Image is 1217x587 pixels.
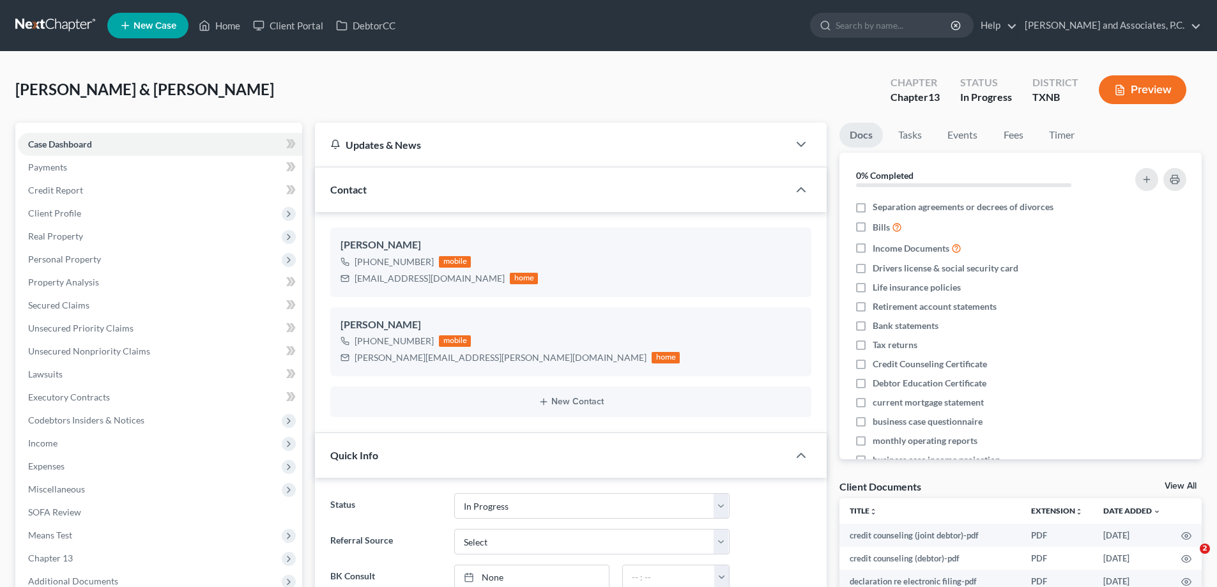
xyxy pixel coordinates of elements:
div: District [1032,75,1078,90]
a: View All [1165,482,1197,491]
span: business case questionnaire [873,415,983,428]
div: TXNB [1032,90,1078,105]
span: Debtor Education Certificate [873,377,986,390]
a: Secured Claims [18,294,302,317]
a: Client Portal [247,14,330,37]
span: Expenses [28,461,65,471]
span: Quick Info [330,449,378,461]
div: [PERSON_NAME] [341,238,801,253]
span: Secured Claims [28,300,89,310]
div: Status [960,75,1012,90]
a: Help [974,14,1017,37]
span: Life insurance policies [873,281,961,294]
div: [PERSON_NAME][EMAIL_ADDRESS][PERSON_NAME][DOMAIN_NAME] [355,351,647,364]
a: Lawsuits [18,363,302,386]
span: Drivers license & social security card [873,262,1018,275]
a: Fees [993,123,1034,148]
a: Titleunfold_more [850,506,877,515]
i: expand_more [1153,508,1161,515]
span: Separation agreements or decrees of divorces [873,201,1053,213]
div: In Progress [960,90,1012,105]
div: mobile [439,256,471,268]
label: Referral Source [324,529,447,554]
td: PDF [1021,547,1093,570]
div: home [652,352,680,363]
label: Status [324,493,447,519]
div: mobile [439,335,471,347]
span: Executory Contracts [28,392,110,402]
span: Property Analysis [28,277,99,287]
i: unfold_more [1075,508,1083,515]
a: Property Analysis [18,271,302,294]
a: Unsecured Nonpriority Claims [18,340,302,363]
div: [PHONE_NUMBER] [355,255,434,268]
div: [PHONE_NUMBER] [355,335,434,347]
a: Case Dashboard [18,133,302,156]
span: Credit Counseling Certificate [873,358,987,370]
input: Search by name... [836,13,953,37]
span: SOFA Review [28,507,81,517]
span: Contact [330,183,367,195]
a: Payments [18,156,302,179]
a: Timer [1039,123,1085,148]
span: Real Property [28,231,83,241]
a: Executory Contracts [18,386,302,409]
span: Credit Report [28,185,83,195]
div: Chapter [891,75,940,90]
span: Income Documents [873,242,949,255]
div: [EMAIL_ADDRESS][DOMAIN_NAME] [355,272,505,285]
td: credit counseling (debtor)-pdf [839,547,1021,570]
div: home [510,273,538,284]
a: Tasks [888,123,932,148]
span: [PERSON_NAME] & [PERSON_NAME] [15,80,274,98]
div: [PERSON_NAME] [341,317,801,333]
a: [PERSON_NAME] and Associates, P.C. [1018,14,1201,37]
span: Codebtors Insiders & Notices [28,415,144,425]
span: Unsecured Nonpriority Claims [28,346,150,356]
strong: 0% Completed [856,170,914,181]
span: New Case [134,21,176,31]
span: Additional Documents [28,576,118,586]
span: Tax returns [873,339,917,351]
a: Home [192,14,247,37]
a: Credit Report [18,179,302,202]
button: Preview [1099,75,1186,104]
a: DebtorCC [330,14,402,37]
td: [DATE] [1093,547,1171,570]
div: Client Documents [839,480,921,493]
div: Updates & News [330,138,773,151]
span: Retirement account statements [873,300,997,313]
span: Income [28,438,57,448]
a: Date Added expand_more [1103,506,1161,515]
button: New Contact [341,397,801,407]
span: Chapter 13 [28,553,73,563]
td: [DATE] [1093,524,1171,547]
span: monthly operating reports [873,434,977,447]
span: Unsecured Priority Claims [28,323,134,333]
td: PDF [1021,524,1093,547]
a: Events [937,123,988,148]
span: Bills [873,221,890,234]
a: Extensionunfold_more [1031,506,1083,515]
i: unfold_more [869,508,877,515]
div: Chapter [891,90,940,105]
span: Personal Property [28,254,101,264]
a: Docs [839,123,883,148]
span: Means Test [28,530,72,540]
a: SOFA Review [18,501,302,524]
iframe: Intercom live chat [1174,544,1204,574]
span: business case income projection [873,454,1000,466]
a: Unsecured Priority Claims [18,317,302,340]
td: credit counseling (joint debtor)-pdf [839,524,1021,547]
span: Bank statements [873,319,938,332]
span: 13 [928,91,940,103]
span: Client Profile [28,208,81,218]
span: Lawsuits [28,369,63,379]
span: Payments [28,162,67,172]
span: current mortgage statement [873,396,984,409]
span: 2 [1200,544,1210,554]
span: Miscellaneous [28,484,85,494]
span: Case Dashboard [28,139,92,149]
